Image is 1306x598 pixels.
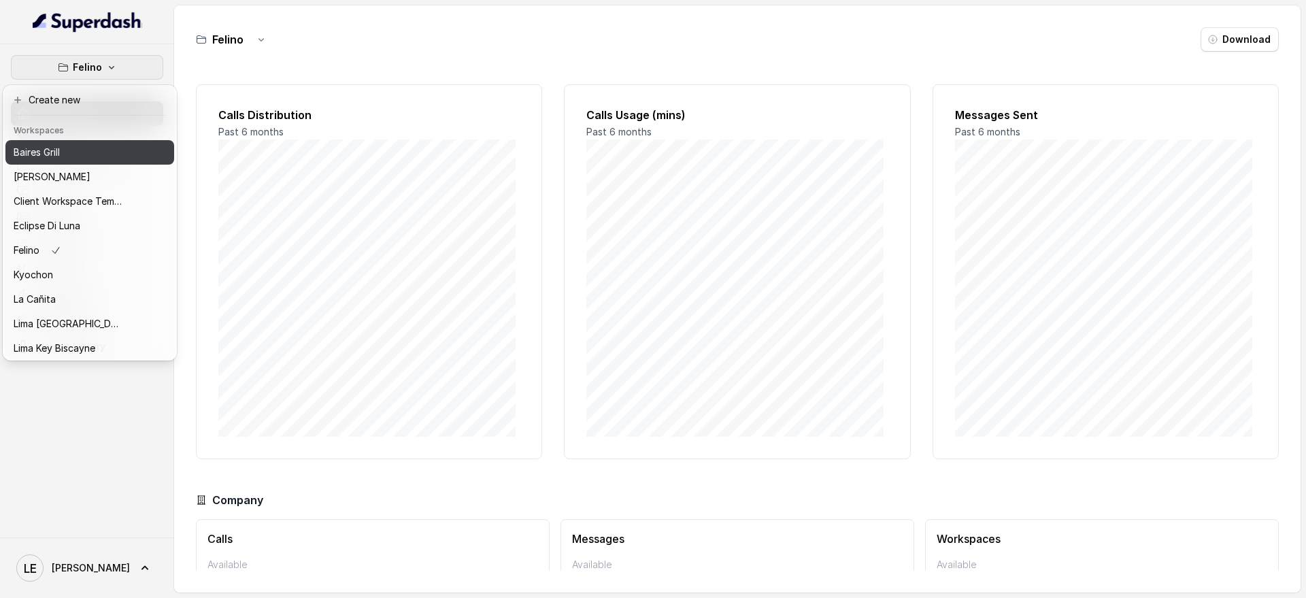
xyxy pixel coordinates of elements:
div: Felino [3,85,177,361]
p: La Cañita [14,291,56,308]
button: Create new [5,88,174,112]
button: Felino [11,55,163,80]
p: Client Workspace Template [14,193,122,210]
p: Felino [73,59,102,76]
p: Lima [GEOGRAPHIC_DATA] [14,316,122,332]
header: Workspaces [5,118,174,140]
p: Kyochon [14,267,53,283]
p: Baires Grill [14,144,60,161]
p: [PERSON_NAME] [14,169,90,185]
p: Lima Key Biscayne [14,340,95,356]
p: Eclipse Di Luna [14,218,80,234]
p: Felino [14,242,39,259]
